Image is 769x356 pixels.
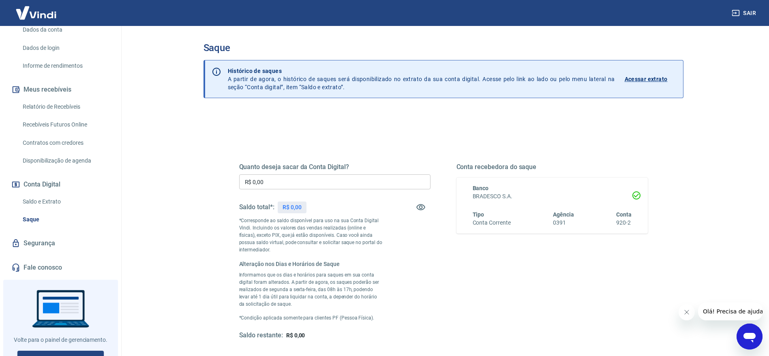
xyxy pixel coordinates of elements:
[5,6,68,12] span: Olá! Precisa de ajuda?
[553,219,574,227] h6: 0391
[239,331,283,340] h5: Saldo restante:
[679,304,695,320] iframe: Fechar mensagem
[239,163,431,171] h5: Quanto deseja sacar da Conta Digital?
[239,314,383,322] p: *Condição aplicada somente para clientes PF (Pessoa Física).
[473,219,511,227] h6: Conta Corrente
[553,211,574,218] span: Agência
[698,302,763,320] iframe: Mensagem da empresa
[19,211,111,228] a: Saque
[10,176,111,193] button: Conta Digital
[10,259,111,277] a: Fale conosco
[19,58,111,74] a: Informe de rendimentos
[239,217,383,253] p: *Corresponde ao saldo disponível para uso na sua Conta Digital Vindi. Incluindo os valores das ve...
[19,135,111,151] a: Contratos com credores
[10,234,111,252] a: Segurança
[737,324,763,350] iframe: Botão para abrir a janela de mensagens
[616,211,632,218] span: Conta
[19,116,111,133] a: Recebíveis Futuros Online
[239,271,383,308] p: Informamos que os dias e horários para saques em sua conta digital foram alterados. A partir de a...
[228,67,615,75] p: Histórico de saques
[473,192,632,201] h6: BRADESCO S.A.
[19,40,111,56] a: Dados de login
[10,81,111,99] button: Meus recebíveis
[19,99,111,115] a: Relatório de Recebíveis
[10,0,62,25] img: Vindi
[228,67,615,91] p: A partir de agora, o histórico de saques será disponibilizado no extrato da sua conta digital. Ac...
[239,260,383,268] h6: Alteração nos Dias e Horários de Saque
[19,152,111,169] a: Disponibilização de agenda
[19,193,111,210] a: Saldo e Extrato
[456,163,648,171] h5: Conta recebedora do saque
[239,203,274,211] h5: Saldo total*:
[203,42,683,54] h3: Saque
[625,75,668,83] p: Acessar extrato
[19,21,111,38] a: Dados da conta
[473,211,484,218] span: Tipo
[625,67,677,91] a: Acessar extrato
[283,203,302,212] p: R$ 0,00
[730,6,759,21] button: Sair
[473,185,489,191] span: Banco
[286,332,305,339] span: R$ 0,00
[616,219,632,227] h6: 920-2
